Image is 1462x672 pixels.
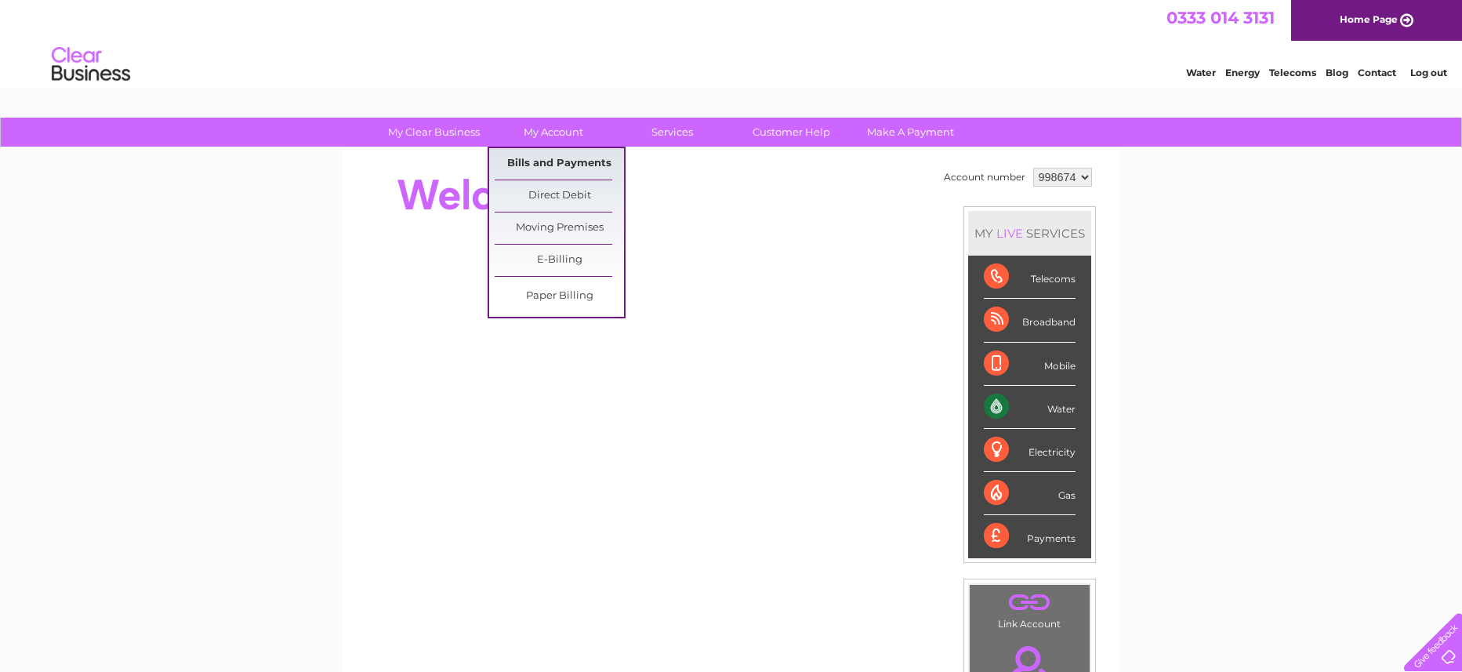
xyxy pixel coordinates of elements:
div: Gas [984,472,1076,515]
td: Account number [940,164,1029,191]
a: Log out [1410,67,1447,78]
a: Contact [1358,67,1396,78]
img: logo.png [51,41,131,89]
div: Telecoms [984,256,1076,299]
div: Mobile [984,343,1076,386]
a: Energy [1225,67,1260,78]
a: My Account [488,118,618,147]
a: Moving Premises [495,212,624,244]
td: Link Account [969,584,1090,634]
a: E-Billing [495,245,624,276]
div: Water [984,386,1076,429]
a: 0333 014 3131 [1166,8,1275,27]
div: MY SERVICES [968,211,1091,256]
a: Services [608,118,737,147]
a: Blog [1326,67,1348,78]
a: Telecoms [1269,67,1316,78]
a: . [974,589,1086,616]
a: Water [1186,67,1216,78]
a: Customer Help [727,118,856,147]
a: Make A Payment [846,118,975,147]
div: Clear Business is a trading name of Verastar Limited (registered in [GEOGRAPHIC_DATA] No. 3667643... [361,9,1102,76]
div: Electricity [984,429,1076,472]
div: LIVE [993,226,1026,241]
a: My Clear Business [369,118,499,147]
a: Direct Debit [495,180,624,212]
a: Paper Billing [495,281,624,312]
div: Payments [984,515,1076,558]
a: Bills and Payments [495,148,624,180]
div: Broadband [984,299,1076,342]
